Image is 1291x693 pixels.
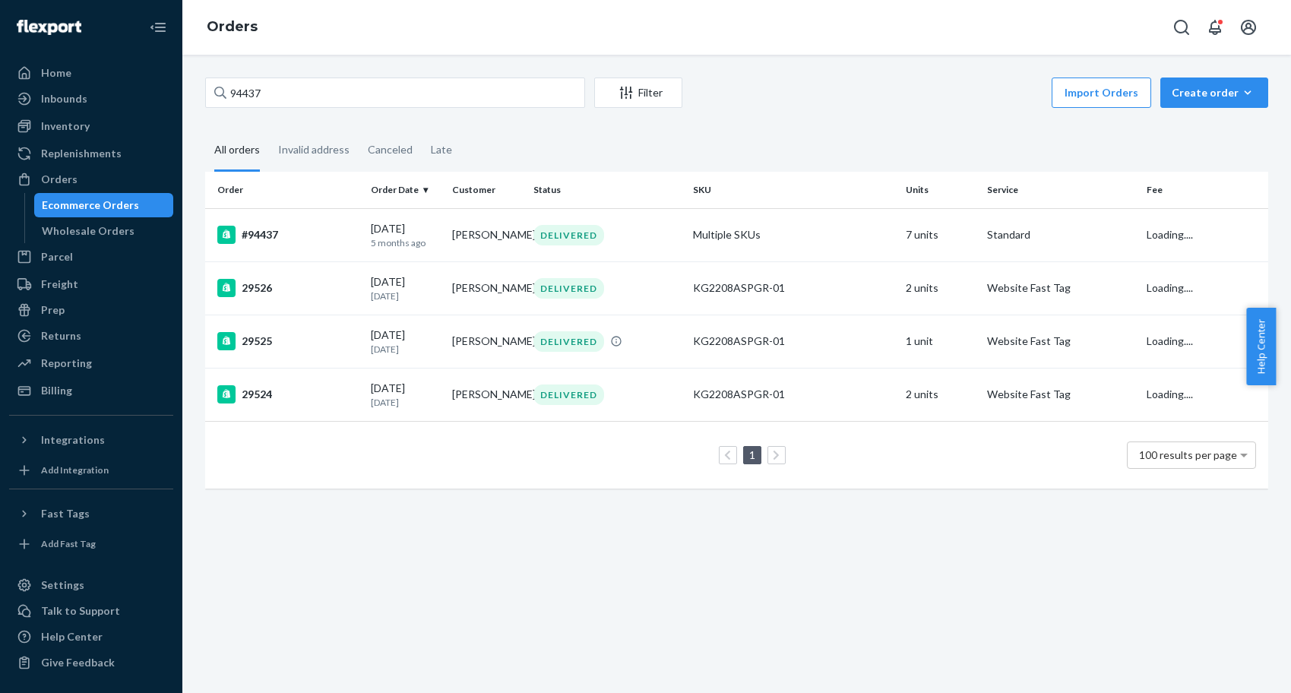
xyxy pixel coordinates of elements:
td: 2 units [900,261,981,315]
div: Late [431,130,452,169]
div: Orders [41,172,78,187]
td: Loading.... [1141,208,1268,261]
div: Wholesale Orders [42,223,134,239]
a: Prep [9,298,173,322]
a: Replenishments [9,141,173,166]
a: Add Fast Tag [9,532,173,556]
a: Orders [207,18,258,35]
a: Home [9,61,173,85]
div: [DATE] [371,221,440,249]
p: Website Fast Tag [987,280,1134,296]
button: Open Search Box [1166,12,1197,43]
a: Settings [9,573,173,597]
a: Help Center [9,625,173,649]
div: Freight [41,277,78,292]
div: Reporting [41,356,92,371]
div: 29524 [217,385,359,403]
div: Replenishments [41,146,122,161]
td: 7 units [900,208,981,261]
button: Close Navigation [143,12,173,43]
a: Freight [9,272,173,296]
div: #94437 [217,226,359,244]
img: Flexport logo [17,20,81,35]
div: Create order [1172,85,1257,100]
a: Returns [9,324,173,348]
div: Inventory [41,119,90,134]
div: [DATE] [371,381,440,409]
div: Invalid address [278,130,350,169]
p: [DATE] [371,343,440,356]
p: Standard [987,227,1134,242]
div: [DATE] [371,274,440,302]
a: Inbounds [9,87,173,111]
div: Inbounds [41,91,87,106]
div: Customer [452,183,521,196]
button: Help Center [1246,308,1276,385]
div: Settings [41,577,84,593]
button: Give Feedback [9,650,173,675]
div: DELIVERED [533,278,604,299]
a: Ecommerce Orders [34,193,174,217]
th: Order Date [365,172,446,208]
p: [DATE] [371,396,440,409]
th: Service [981,172,1141,208]
th: Order [205,172,365,208]
div: Canceled [368,130,413,169]
div: Give Feedback [41,655,115,670]
td: 1 unit [900,315,981,368]
a: Talk to Support [9,599,173,623]
div: DELIVERED [533,331,604,352]
button: Integrations [9,428,173,452]
th: Units [900,172,981,208]
ol: breadcrumbs [195,5,270,49]
button: Open notifications [1200,12,1230,43]
td: [PERSON_NAME] [446,368,527,421]
div: Returns [41,328,81,343]
a: Page 1 is your current page [746,448,758,461]
div: Add Fast Tag [41,537,96,550]
div: Billing [41,383,72,398]
td: Multiple SKUs [687,208,900,261]
button: Create order [1160,78,1268,108]
div: Fast Tags [41,506,90,521]
p: 5 months ago [371,236,440,249]
a: Orders [9,167,173,191]
a: Wholesale Orders [34,219,174,243]
div: Add Integration [41,464,109,476]
th: SKU [687,172,900,208]
p: Website Fast Tag [987,334,1134,349]
div: 29525 [217,332,359,350]
a: Reporting [9,351,173,375]
div: [DATE] [371,328,440,356]
div: 29526 [217,279,359,297]
td: [PERSON_NAME] [446,261,527,315]
div: KG2208ASPGR-01 [693,387,894,402]
div: All orders [214,130,260,172]
td: Loading.... [1141,368,1268,421]
button: Fast Tags [9,502,173,526]
a: Parcel [9,245,173,269]
div: DELIVERED [533,225,604,245]
th: Status [527,172,687,208]
div: DELIVERED [533,384,604,405]
div: Filter [595,85,682,100]
button: Open account menu [1233,12,1264,43]
div: KG2208ASPGR-01 [693,334,894,349]
button: Filter [594,78,682,108]
div: Integrations [41,432,105,448]
th: Fee [1141,172,1268,208]
a: Inventory [9,114,173,138]
div: Prep [41,302,65,318]
div: Ecommerce Orders [42,198,139,213]
td: [PERSON_NAME] [446,315,527,368]
td: Loading.... [1141,261,1268,315]
a: Billing [9,378,173,403]
span: 100 results per page [1139,448,1237,461]
input: Search orders [205,78,585,108]
div: Talk to Support [41,603,120,619]
div: Parcel [41,249,73,264]
p: Website Fast Tag [987,387,1134,402]
td: [PERSON_NAME] [446,208,527,261]
td: 2 units [900,368,981,421]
